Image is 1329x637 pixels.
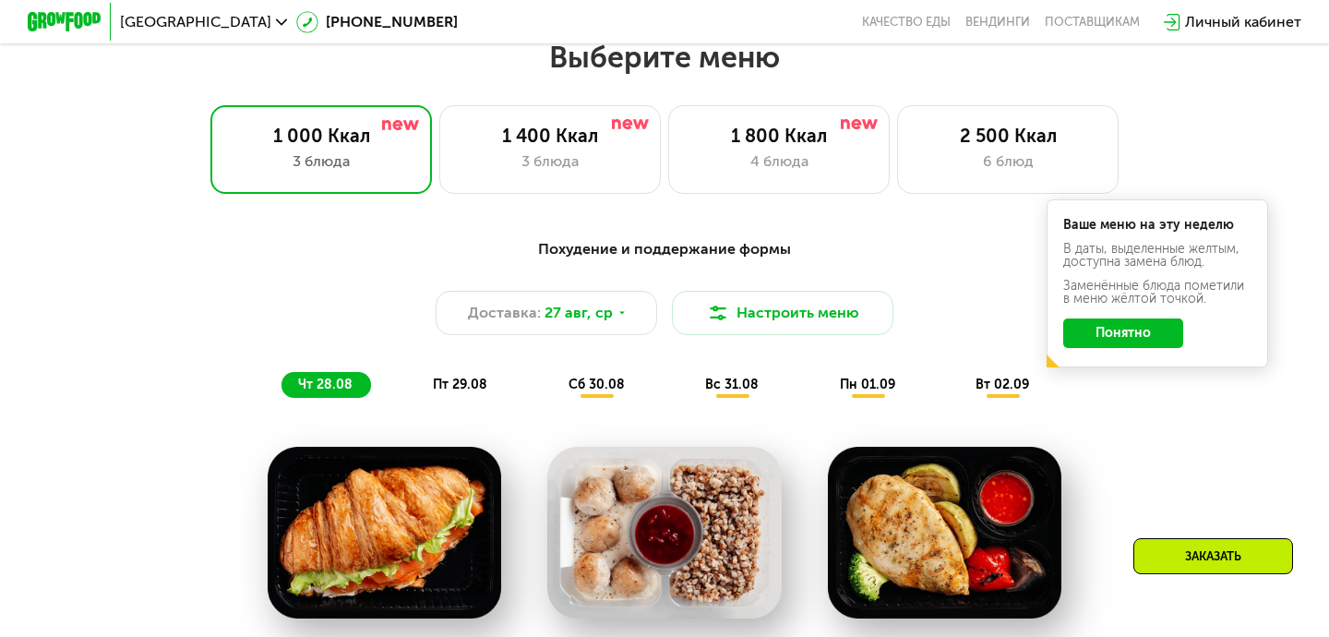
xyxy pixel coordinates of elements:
[120,15,271,30] span: [GEOGRAPHIC_DATA]
[1063,243,1251,269] div: В даты, выделенные желтым, доступна замена блюд.
[1063,318,1183,348] button: Понятно
[569,377,625,392] span: сб 30.08
[688,125,870,147] div: 1 800 Ккал
[965,15,1030,30] a: Вендинги
[862,15,951,30] a: Качество еды
[433,377,487,392] span: пт 29.08
[468,302,541,324] span: Доставка:
[1133,538,1293,574] div: Заказать
[1063,280,1251,306] div: Заменённые блюда пометили в меню жёлтой точкой.
[118,238,1211,261] div: Похудение и поддержание формы
[230,125,413,147] div: 1 000 Ккал
[296,11,458,33] a: [PHONE_NUMBER]
[459,125,641,147] div: 1 400 Ккал
[298,377,353,392] span: чт 28.08
[59,39,1270,76] h2: Выберите меню
[672,291,893,335] button: Настроить меню
[916,150,1099,173] div: 6 блюд
[840,377,895,392] span: пн 01.09
[1185,11,1301,33] div: Личный кабинет
[459,150,641,173] div: 3 блюда
[230,150,413,173] div: 3 блюда
[705,377,759,392] span: вс 31.08
[1063,219,1251,232] div: Ваше меню на эту неделю
[916,125,1099,147] div: 2 500 Ккал
[688,150,870,173] div: 4 блюда
[1045,15,1140,30] div: поставщикам
[976,377,1029,392] span: вт 02.09
[545,302,613,324] span: 27 авг, ср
